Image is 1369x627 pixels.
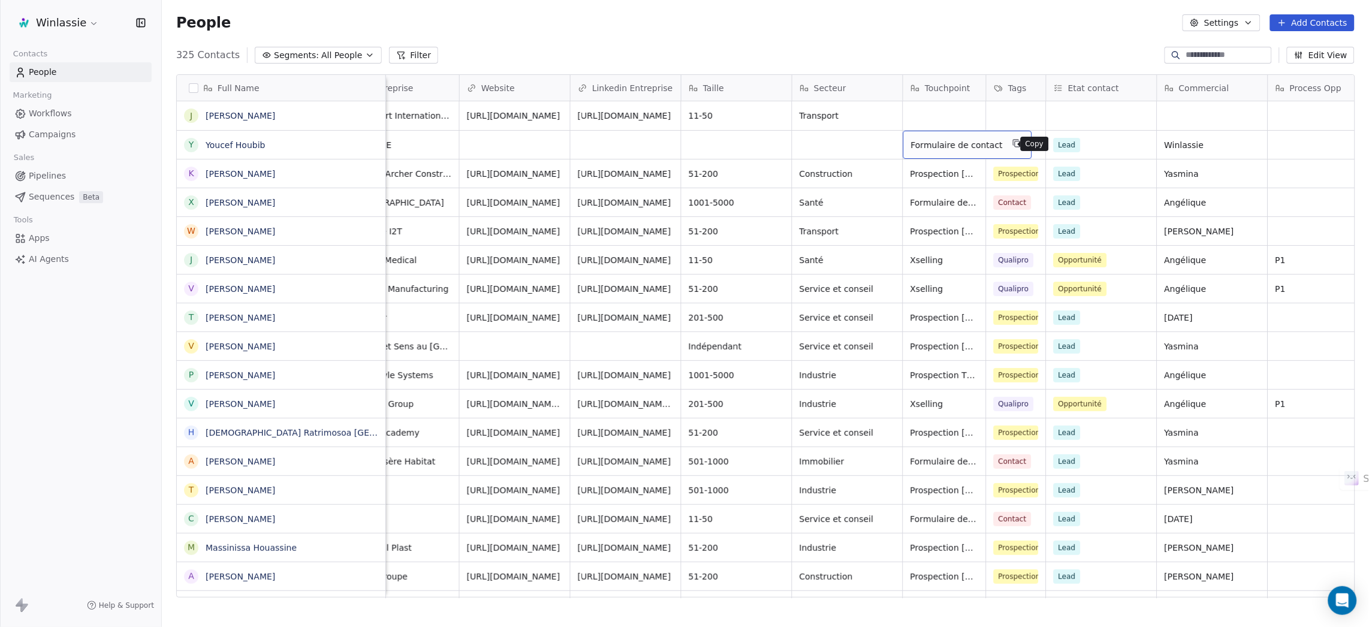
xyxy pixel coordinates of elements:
a: [DEMOGRAPHIC_DATA] Ratrimosoa [GEOGRAPHIC_DATA] [206,428,442,438]
div: J [190,110,192,122]
span: Tags [1008,82,1027,94]
a: AI Agents [10,249,152,269]
span: Angélique [1165,398,1261,410]
a: Pipelines [10,166,152,186]
span: Service et conseil [800,283,895,295]
a: [PERSON_NAME] [206,457,275,466]
span: People [29,66,57,79]
span: 1001-5000 [689,369,785,381]
span: 501-1000 [689,456,785,468]
span: Service et conseil [800,427,895,439]
span: Process Opp [1290,82,1341,94]
div: V [188,340,194,352]
span: Prospection [994,541,1039,555]
a: [URL][DOMAIN_NAME] [467,428,560,438]
span: 11-50 [689,110,785,122]
span: Lead [1054,339,1081,354]
span: Winlassie [1165,139,1261,151]
span: Pipelines [29,170,66,182]
a: [URL][DOMAIN_NAME] [578,486,671,495]
div: Website [460,75,570,101]
span: Taille [703,82,724,94]
span: Apps [29,232,50,245]
img: website_grey.svg [19,31,29,41]
span: Prospection [DATE] [910,312,979,324]
a: Help & Support [87,601,154,610]
span: Workflows [29,107,72,120]
span: Service et conseil [800,312,895,324]
span: VHEL Academy [356,427,452,439]
div: Touchpoint [903,75,986,101]
a: Workflows [10,104,152,123]
a: [PERSON_NAME] [206,313,275,322]
a: [URL][DOMAIN_NAME] [467,370,560,380]
span: Transport [800,225,895,237]
a: [URL][DOMAIN_NAME] [578,169,671,179]
span: Prospection [994,569,1039,584]
span: Ornikar [356,312,452,324]
span: Prospection [DATE] [910,340,979,352]
span: Secteur [814,82,846,94]
div: Taille [682,75,792,101]
span: Santé et Sens au [GEOGRAPHIC_DATA] [356,340,452,352]
span: Marketing [8,86,57,104]
button: Edit View [1287,47,1355,64]
span: 201-500 [689,312,785,324]
span: Général Plast [356,542,452,554]
a: [URL][DOMAIN_NAME] [578,111,671,120]
p: Copy [1026,139,1044,149]
span: Etat contact [1068,82,1119,94]
div: v 4.0.25 [34,19,59,29]
span: Prospection [DATE] [910,542,979,554]
div: Mots-clés [149,77,183,85]
span: Lead [1054,454,1081,469]
span: [GEOGRAPHIC_DATA] [356,197,452,209]
div: Domaine [62,77,92,85]
span: 501-1000 [689,484,785,496]
span: Xselling [910,398,979,410]
span: Prospection [DATE] [910,427,979,439]
span: Cisteo Medical [356,254,452,266]
span: Alpes Isère Habitat [356,456,452,468]
span: Contact [994,454,1032,469]
span: Prospection [994,339,1039,354]
span: 11-50 [689,254,785,266]
a: [PERSON_NAME] [206,486,275,495]
a: [URL][DOMAIN_NAME] [467,486,560,495]
a: [URL][DOMAIN_NAME] [578,370,671,380]
span: 51-200 [689,571,785,583]
span: Formulaire de contact [911,139,1003,151]
span: Lead [1054,167,1081,181]
span: 51-200 [689,427,785,439]
span: Immobilier [800,456,895,468]
span: 51-200 [689,225,785,237]
span: Transport [800,110,895,122]
span: Qualipro [994,397,1034,411]
a: [URL][DOMAIN_NAME] [467,572,560,581]
span: AI Agents [29,253,69,266]
a: [PERSON_NAME] [206,255,275,265]
span: Lead [1054,368,1081,382]
span: [PERSON_NAME] [1165,571,1261,583]
a: [URL][DOMAIN_NAME] [578,572,671,581]
a: [URL][DOMAIN_NAME] [467,169,560,179]
span: Prospection [DATE] [910,571,979,583]
a: [URL][DOMAIN_NAME] [578,198,671,207]
span: BET HSE [356,139,452,151]
span: [PERSON_NAME] [1165,542,1261,554]
span: Segments: [274,49,319,62]
span: Groupe I2T [356,225,452,237]
div: Tags [987,75,1046,101]
span: Full Name [218,82,260,94]
span: [PERSON_NAME] [1165,225,1261,237]
div: Etat contact [1047,75,1157,101]
a: [URL][DOMAIN_NAME] [578,255,671,265]
span: Contact [994,195,1032,210]
span: Prospection [DATE] [910,225,979,237]
a: Youcef Houbib [206,140,265,150]
span: Service et conseil [800,513,895,525]
span: Angélique [1165,369,1261,381]
span: Winlassie [36,15,86,31]
img: Monogramme%20Winlassie_RVB_2%20COULEURS.png [17,16,31,30]
img: tab_domain_overview_orange.svg [49,76,58,85]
